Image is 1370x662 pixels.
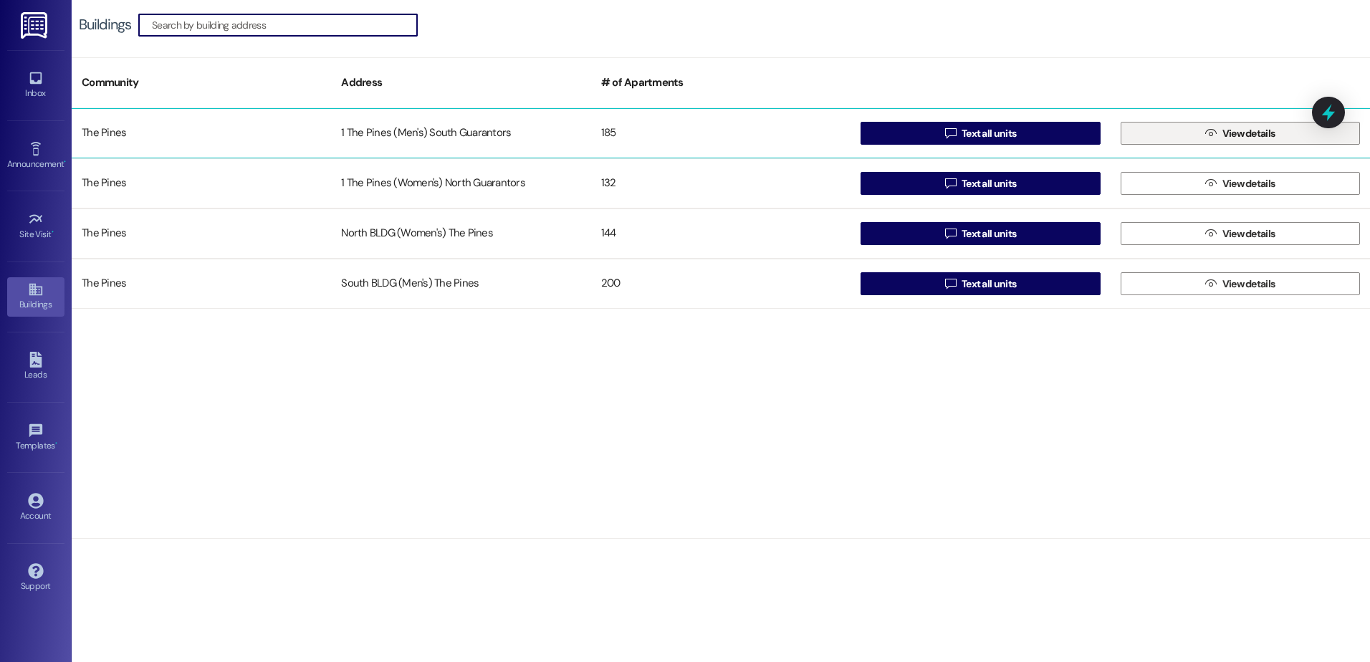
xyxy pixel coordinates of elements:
a: Account [7,489,64,527]
div: The Pines [72,269,331,298]
a: Inbox [7,66,64,105]
div: 132 [591,169,851,198]
div: The Pines [72,119,331,148]
div: South BLDG (Men's) The Pines [331,269,590,298]
button: View details [1121,172,1360,195]
div: 1 The Pines (Men's) South Guarantors [331,119,590,148]
div: Buildings [79,17,131,32]
i:  [945,178,956,189]
span: Text all units [962,176,1016,191]
span: Text all units [962,226,1016,241]
button: Text all units [861,122,1100,145]
input: Search by building address [152,15,417,35]
span: View details [1222,226,1275,241]
a: Leads [7,347,64,386]
button: Text all units [861,272,1100,295]
span: • [64,157,66,167]
i:  [945,278,956,289]
i:  [1205,178,1216,189]
img: ResiDesk Logo [21,12,50,39]
span: View details [1222,176,1275,191]
span: Text all units [962,277,1016,292]
i:  [945,128,956,139]
a: Templates • [7,418,64,457]
span: • [55,438,57,448]
div: North BLDG (Women's) The Pines [331,219,590,248]
a: Support [7,559,64,598]
button: View details [1121,272,1360,295]
div: 1 The Pines (Women's) North Guarantors [331,169,590,198]
div: The Pines [72,219,331,248]
div: Address [331,65,590,100]
i:  [1205,128,1216,139]
div: The Pines [72,169,331,198]
a: Site Visit • [7,207,64,246]
div: # of Apartments [591,65,851,100]
a: Buildings [7,277,64,316]
div: Community [72,65,331,100]
button: View details [1121,222,1360,245]
i:  [1205,278,1216,289]
button: Text all units [861,222,1100,245]
div: 185 [591,119,851,148]
span: View details [1222,126,1275,141]
span: • [52,227,54,237]
span: Text all units [962,126,1016,141]
i:  [1205,228,1216,239]
div: 144 [591,219,851,248]
button: View details [1121,122,1360,145]
i:  [945,228,956,239]
button: Text all units [861,172,1100,195]
div: 200 [591,269,851,298]
span: View details [1222,277,1275,292]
